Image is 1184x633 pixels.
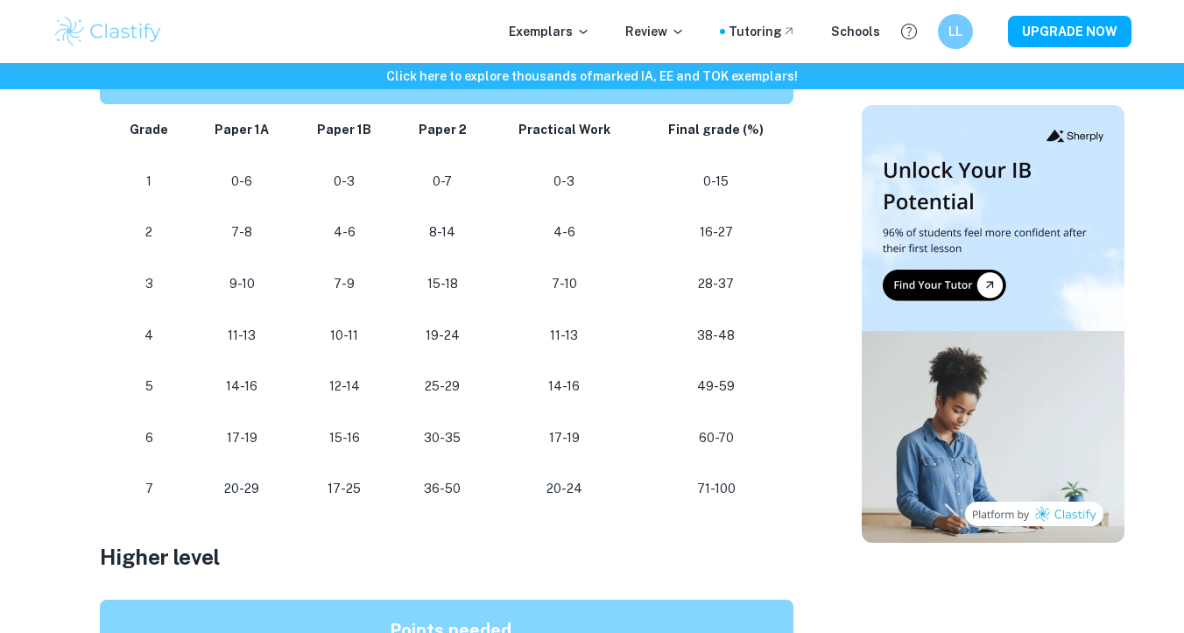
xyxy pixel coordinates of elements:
[215,123,269,137] strong: Paper 1A
[121,221,177,244] p: 2
[409,170,476,193] p: 0-7
[307,426,382,450] p: 15-16
[504,272,624,296] p: 7-10
[307,477,382,501] p: 17-25
[205,426,279,450] p: 17-19
[652,477,779,501] p: 71-100
[205,272,279,296] p: 9-10
[862,105,1124,543] img: Thumbnail
[409,477,476,501] p: 36-50
[205,324,279,348] p: 11-13
[652,426,779,450] p: 60-70
[121,272,177,296] p: 3
[894,17,924,46] button: Help and Feedback
[307,324,382,348] p: 10-11
[831,22,880,41] a: Schools
[504,375,624,398] p: 14-16
[121,170,177,193] p: 1
[307,170,382,193] p: 0-3
[409,272,476,296] p: 15-18
[729,22,796,41] a: Tutoring
[53,14,164,49] img: Clastify logo
[121,477,177,501] p: 7
[668,123,764,137] strong: Final grade (%)
[307,272,382,296] p: 7-9
[4,67,1180,86] h6: Click here to explore thousands of marked IA, EE and TOK exemplars !
[938,14,973,49] button: LL
[504,221,624,244] p: 4-6
[1008,16,1131,47] button: UPGRADE NOW
[409,426,476,450] p: 30-35
[317,123,371,137] strong: Paper 1B
[100,541,800,573] h3: Higher level
[409,324,476,348] p: 19-24
[652,324,779,348] p: 38-48
[409,221,476,244] p: 8-14
[652,375,779,398] p: 49-59
[121,375,177,398] p: 5
[509,22,590,41] p: Exemplars
[625,22,685,41] p: Review
[419,123,467,137] strong: Paper 2
[307,375,382,398] p: 12-14
[130,123,168,137] strong: Grade
[307,221,382,244] p: 4-6
[652,170,779,193] p: 0-15
[121,324,177,348] p: 4
[504,426,624,450] p: 17-19
[205,477,279,501] p: 20-29
[504,477,624,501] p: 20-24
[205,221,279,244] p: 7-8
[946,22,966,41] h6: LL
[652,272,779,296] p: 28-37
[518,123,610,137] strong: Practical Work
[121,426,177,450] p: 6
[205,375,279,398] p: 14-16
[504,170,624,193] p: 0-3
[504,324,624,348] p: 11-13
[205,170,279,193] p: 0-6
[652,221,779,244] p: 16-27
[409,375,476,398] p: 25-29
